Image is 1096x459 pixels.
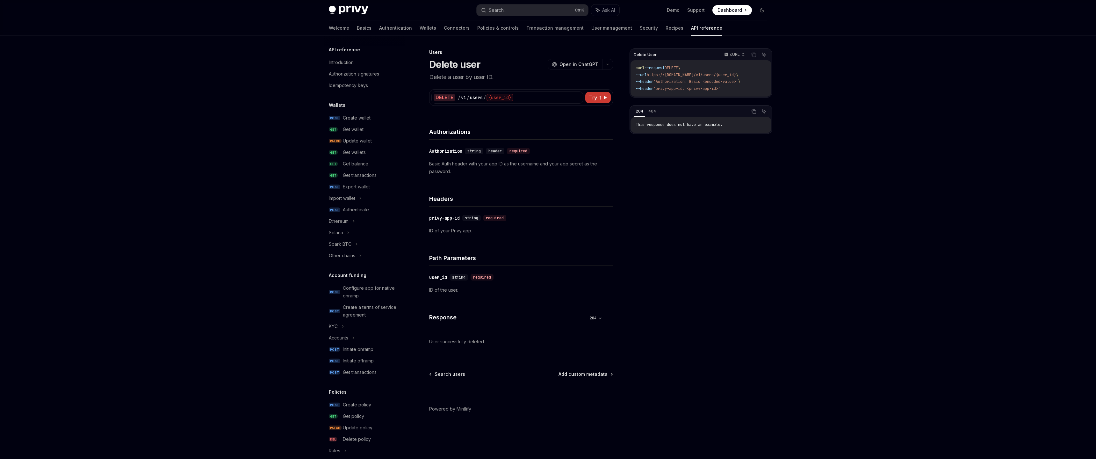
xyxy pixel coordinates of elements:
[429,148,462,154] div: Authorization
[477,20,519,36] a: Policies & controls
[717,7,742,13] span: Dashboard
[329,127,338,132] span: GET
[646,107,658,115] div: 404
[429,406,471,412] a: Powered by Mintlify
[526,20,584,36] a: Transaction management
[430,371,465,377] a: Search users
[429,49,613,55] div: Users
[329,162,338,166] span: GET
[653,86,720,91] span: 'privy-app-id: <privy-app-id>'
[591,4,619,16] button: Ask AI
[420,20,436,36] a: Wallets
[343,357,374,365] div: Initiate offramp
[470,94,483,101] div: users
[548,59,602,70] button: Open in ChatGPT
[324,355,405,367] a: POSTInitiate offramp
[750,51,758,59] button: Copy the contents from the code block
[636,65,645,70] span: curl
[329,272,366,279] h5: Account funding
[467,94,469,101] div: /
[736,72,738,77] span: \
[324,282,405,302] a: POSTConfigure app for native onramp
[343,183,370,191] div: Export wallet
[324,204,405,215] a: POSTAuthenticate
[343,346,373,353] div: Initiate onramp
[429,313,587,322] h4: Response
[434,94,455,101] div: DELETE
[647,72,736,77] span: https://[DOMAIN_NAME]/v1/users/{user_id}
[329,290,340,295] span: POST
[757,5,767,15] button: Toggle dark mode
[329,116,340,120] span: POST
[329,208,340,212] span: POST
[465,215,478,221] span: string
[324,399,405,411] a: POSTCreate policy
[329,426,342,430] span: PATCH
[721,49,748,60] button: cURL
[585,92,611,103] button: Try it
[559,371,608,377] span: Add custom metadata
[329,6,368,15] img: dark logo
[487,94,513,101] div: {user_id}
[645,65,665,70] span: --request
[429,254,613,262] h4: Path Parameters
[429,73,613,82] p: Delete a user by user ID.
[324,158,405,170] a: GETGet balance
[429,215,460,221] div: privy-app-id
[452,275,465,280] span: string
[760,107,768,116] button: Ask AI
[429,59,480,70] h1: Delete user
[324,170,405,181] a: GETGet transactions
[559,371,612,377] a: Add custom metadata
[329,359,340,363] span: POST
[687,7,705,13] a: Support
[488,149,502,154] span: header
[634,107,645,115] div: 204
[329,347,340,352] span: POST
[591,20,632,36] a: User management
[329,59,354,66] div: Introduction
[343,126,364,133] div: Get wallet
[483,215,506,221] div: required
[343,412,364,420] div: Get policy
[636,86,653,91] span: --header
[653,79,738,84] span: 'Authorization: Basic <encoded-value>'
[640,20,658,36] a: Security
[712,5,752,15] a: Dashboard
[329,217,349,225] div: Ethereum
[467,149,481,154] span: string
[324,124,405,135] a: GETGet wallet
[589,94,601,101] span: Try it
[329,437,337,442] span: DEL
[329,82,368,89] div: Idempotency keys
[324,80,405,91] a: Idempotency keys
[329,185,340,189] span: POST
[343,137,372,145] div: Update wallet
[329,323,338,330] div: KYC
[343,401,371,409] div: Create policy
[429,338,613,346] p: User successfully deleted.
[324,344,405,355] a: POSTInitiate onramp
[730,52,740,57] p: cURL
[329,150,338,155] span: GET
[559,61,598,68] span: Open in ChatGPT
[489,6,507,14] div: Search...
[429,274,447,280] div: user_id
[667,7,680,13] a: Demo
[343,171,377,179] div: Get transactions
[636,72,647,77] span: --url
[357,20,371,36] a: Basics
[435,371,465,377] span: Search users
[760,51,768,59] button: Ask AI
[666,20,683,36] a: Recipes
[429,194,613,203] h4: Headers
[602,7,615,13] span: Ask AI
[678,65,680,70] span: \
[329,173,338,178] span: GET
[429,127,613,136] h4: Authorizations
[329,46,360,54] h5: API reference
[329,229,343,237] div: Solana
[324,367,405,378] a: POSTGet transactions
[329,194,355,202] div: Import wallet
[324,422,405,433] a: PATCHUpdate policy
